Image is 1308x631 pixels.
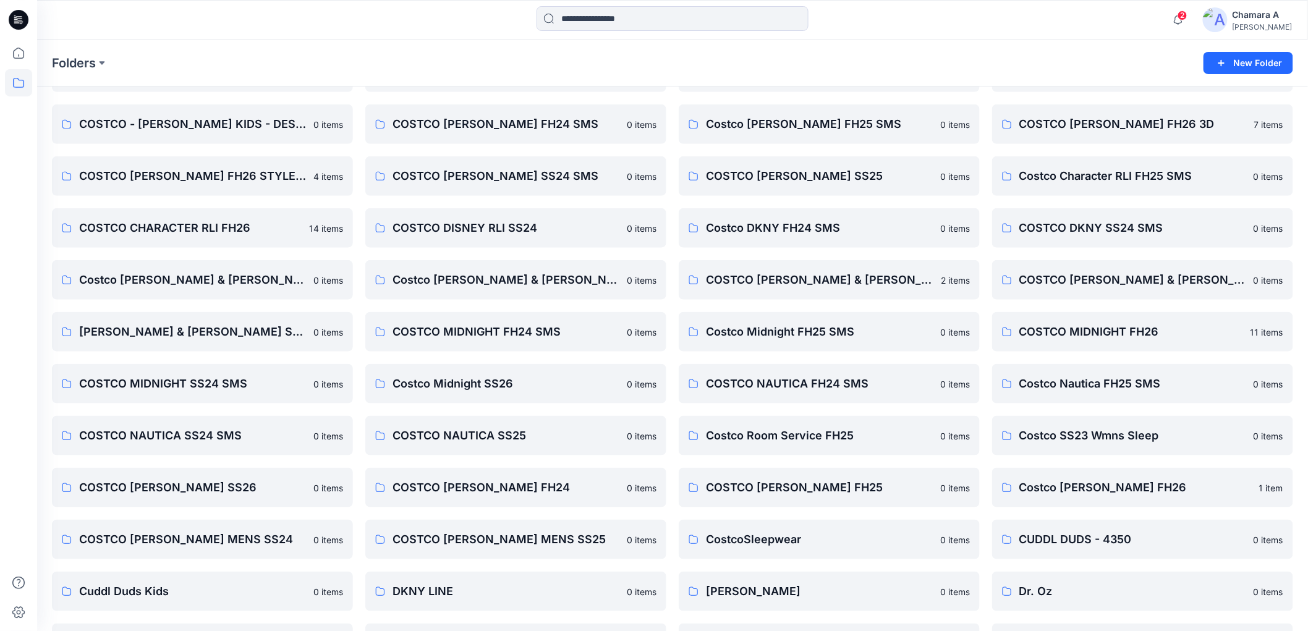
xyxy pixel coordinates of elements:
a: COSTCO [PERSON_NAME] & [PERSON_NAME] FH262 items [679,260,980,300]
p: 0 items [1254,533,1283,546]
a: COSTCO [PERSON_NAME] & [PERSON_NAME] SS24 SMS0 items [992,260,1293,300]
a: [PERSON_NAME] & [PERSON_NAME] SS25 SMS0 items [52,312,353,352]
p: 0 items [627,430,656,443]
p: 0 items [940,170,970,183]
p: 0 items [313,118,343,131]
p: 0 items [940,481,970,494]
a: Costco Room Service FH250 items [679,416,980,455]
p: Costco Character RLI FH25 SMS [1019,167,1246,185]
p: Costco Midnight SS26 [393,375,619,392]
p: 0 items [627,118,656,131]
p: 4 items [313,170,343,183]
p: COSTCO [PERSON_NAME] MENS SS24 [79,531,306,548]
p: COSTCO NAUTICA FH24 SMS [706,375,933,392]
p: 14 items [309,222,343,235]
a: Folders [52,54,96,72]
p: CUDDL DUDS - 4350 [1019,531,1246,548]
p: COSTCO [PERSON_NAME] FH24 [393,479,619,496]
a: Costco Midnight SS260 items [365,364,666,404]
p: CostcoSleepwear [706,531,933,548]
p: Costco [PERSON_NAME] & [PERSON_NAME] FH25 [393,271,619,289]
p: 0 items [940,222,970,235]
p: Costco DKNY FH24 SMS [706,219,933,237]
a: Costco DKNY FH24 SMS0 items [679,208,980,248]
p: 0 items [940,430,970,443]
button: New Folder [1204,52,1293,74]
p: COSTCO [PERSON_NAME] SS24 SMS [393,167,619,185]
p: Cuddl Duds Kids [79,583,306,600]
p: 0 items [1254,378,1283,391]
a: COSTCO [PERSON_NAME] FH24 SMS0 items [365,104,666,144]
p: Costco [PERSON_NAME] FH26 [1019,479,1252,496]
p: 0 items [1254,170,1283,183]
p: Costco [PERSON_NAME] FH25 SMS [706,116,933,133]
a: COSTCO MIDNIGHT FH2611 items [992,312,1293,352]
a: Costco SS23 Wmns Sleep0 items [992,416,1293,455]
p: 0 items [313,481,343,494]
a: COSTCO DISNEY RLI SS240 items [365,208,666,248]
p: 0 items [1254,274,1283,287]
p: COSTCO [PERSON_NAME] FH26 STYLE 12-5543 [79,167,306,185]
p: 7 items [1254,118,1283,131]
p: 0 items [940,378,970,391]
a: COSTCO [PERSON_NAME] SS260 items [52,468,353,507]
p: COSTCO [PERSON_NAME] & [PERSON_NAME] FH26 [706,271,933,289]
p: COSTCO CHARACTER RLI FH26 [79,219,302,237]
p: 0 items [627,274,656,287]
p: 0 items [627,585,656,598]
p: 0 items [940,533,970,546]
a: COSTCO NAUTICA SS24 SMS0 items [52,416,353,455]
p: 0 items [1254,430,1283,443]
p: COSTCO DISNEY RLI SS24 [393,219,619,237]
p: COSTCO - [PERSON_NAME] KIDS - DESIGN USE [79,116,306,133]
a: COSTCO NAUTICA FH24 SMS0 items [679,364,980,404]
a: Costco Nautica FH25 SMS0 items [992,364,1293,404]
p: COSTCO [PERSON_NAME] FH25 [706,479,933,496]
p: 0 items [940,118,970,131]
p: 0 items [1254,222,1283,235]
p: Costco [PERSON_NAME] & [PERSON_NAME] FH24 SMS [79,271,306,289]
img: avatar [1203,7,1228,32]
p: 0 items [313,326,343,339]
p: 0 items [627,533,656,546]
p: [PERSON_NAME] [706,583,933,600]
p: Costco Room Service FH25 [706,427,933,444]
p: COSTCO [PERSON_NAME] FH26 3D [1019,116,1247,133]
a: COSTCO [PERSON_NAME] MENS SS250 items [365,520,666,559]
a: COSTCO [PERSON_NAME] FH26 3D7 items [992,104,1293,144]
a: COSTCO NAUTICA SS250 items [365,416,666,455]
a: COSTCO [PERSON_NAME] FH26 STYLE 12-55434 items [52,156,353,196]
p: 0 items [627,326,656,339]
p: COSTCO [PERSON_NAME] SS25 [706,167,933,185]
p: 0 items [627,481,656,494]
p: 0 items [1254,585,1283,598]
a: COSTCO MIDNIGHT SS24 SMS0 items [52,364,353,404]
p: COSTCO NAUTICA SS25 [393,427,619,444]
a: COSTCO [PERSON_NAME] FH240 items [365,468,666,507]
p: 0 items [313,533,343,546]
a: COSTCO MIDNIGHT FH24 SMS0 items [365,312,666,352]
p: 11 items [1251,326,1283,339]
p: 0 items [940,326,970,339]
a: Cuddl Duds Kids0 items [52,572,353,611]
a: COSTCO CHARACTER RLI FH2614 items [52,208,353,248]
a: CostcoSleepwear0 items [679,520,980,559]
p: 0 items [627,170,656,183]
p: COSTCO [PERSON_NAME] SS26 [79,479,306,496]
a: DKNY LINE0 items [365,572,666,611]
p: 0 items [313,585,343,598]
p: 0 items [313,274,343,287]
p: Costco SS23 Wmns Sleep [1019,427,1246,444]
p: COSTCO [PERSON_NAME] FH24 SMS [393,116,619,133]
p: 0 items [940,585,970,598]
p: 0 items [627,222,656,235]
p: 0 items [627,378,656,391]
p: COSTCO DKNY SS24 SMS [1019,219,1246,237]
p: 1 item [1259,481,1283,494]
a: Dr. Oz0 items [992,572,1293,611]
a: COSTCO [PERSON_NAME] SS24 SMS0 items [365,156,666,196]
p: COSTCO [PERSON_NAME] MENS SS25 [393,531,619,548]
p: COSTCO NAUTICA SS24 SMS [79,427,306,444]
div: [PERSON_NAME] [1233,22,1293,32]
